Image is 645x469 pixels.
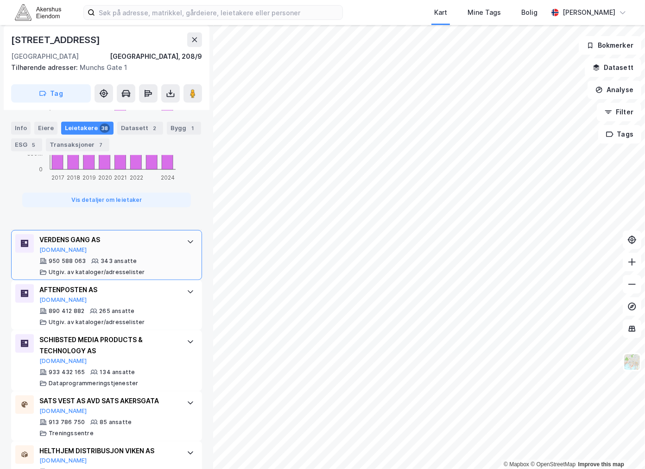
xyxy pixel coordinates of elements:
[96,140,106,149] div: 7
[39,296,87,304] button: [DOMAIN_NAME]
[188,123,197,132] div: 1
[39,166,43,173] tspan: 0
[11,138,42,151] div: ESG
[39,357,87,365] button: [DOMAIN_NAME]
[39,445,177,456] div: HELTHJEM DISTRIBUSJON VIKEN AS
[623,353,641,371] img: Z
[110,51,202,62] div: [GEOGRAPHIC_DATA], 208/9
[51,174,64,181] tspan: 2017
[98,174,112,181] tspan: 2020
[49,319,145,326] div: Utgiv. av kataloger/adresselister
[49,257,86,265] div: 950 588 063
[27,150,43,157] tspan: 350M
[49,419,85,426] div: 913 786 750
[585,58,641,77] button: Datasett
[468,7,501,18] div: Mine Tags
[100,419,132,426] div: 85 ansatte
[67,174,80,181] tspan: 2018
[11,84,91,103] button: Tag
[39,284,177,295] div: AFTENPOSTEN AS
[15,4,61,20] img: akershus-eiendom-logo.9091f326c980b4bce74ccdd9f866810c.svg
[531,461,575,468] a: OpenStreetMap
[161,174,175,181] tspan: 2024
[61,121,114,134] div: Leietakere
[167,121,201,134] div: Bygg
[49,430,94,437] div: Treningssentre
[598,125,641,144] button: Tags
[49,380,138,387] div: Dataprogrammeringstjenester
[150,123,159,132] div: 2
[588,81,641,99] button: Analyse
[11,63,80,71] span: Tilhørende adresser:
[578,461,624,468] a: Improve this map
[434,7,447,18] div: Kart
[504,461,529,468] a: Mapbox
[22,193,191,207] button: Vis detaljer om leietaker
[563,7,615,18] div: [PERSON_NAME]
[39,457,87,464] button: [DOMAIN_NAME]
[11,32,102,47] div: [STREET_ADDRESS]
[39,334,177,356] div: SCHIBSTED MEDIA PRODUCTS & TECHNOLOGY AS
[599,425,645,469] iframe: Chat Widget
[39,246,87,254] button: [DOMAIN_NAME]
[11,121,31,134] div: Info
[130,174,143,181] tspan: 2022
[599,425,645,469] div: Kontrollprogram for chat
[11,62,195,73] div: Munchs Gate 1
[579,36,641,55] button: Bokmerker
[117,121,163,134] div: Datasett
[82,174,96,181] tspan: 2019
[39,407,87,415] button: [DOMAIN_NAME]
[100,123,110,132] div: 38
[101,257,137,265] div: 343 ansatte
[49,307,84,315] div: 890 412 882
[114,174,127,181] tspan: 2021
[11,51,79,62] div: [GEOGRAPHIC_DATA]
[597,103,641,121] button: Filter
[49,269,145,276] div: Utgiv. av kataloger/adresselister
[99,307,134,315] div: 265 ansatte
[39,395,177,406] div: SATS VEST AS AVD SATS AKERSGATA
[49,369,85,376] div: 933 432 165
[95,6,342,19] input: Søk på adresse, matrikkel, gårdeiere, leietakere eller personer
[100,369,135,376] div: 134 ansatte
[46,138,109,151] div: Transaksjoner
[29,140,38,149] div: 5
[34,121,57,134] div: Eiere
[521,7,537,18] div: Bolig
[39,234,177,245] div: VERDENS GANG AS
